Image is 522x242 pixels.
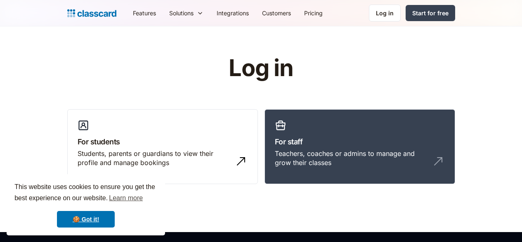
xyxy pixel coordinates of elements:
[298,4,329,22] a: Pricing
[169,9,194,17] div: Solutions
[163,4,210,22] div: Solutions
[255,4,298,22] a: Customers
[7,174,165,235] div: cookieconsent
[67,7,116,19] a: Logo
[67,109,258,184] a: For studentsStudents, parents or guardians to view their profile and manage bookings
[412,9,449,17] div: Start for free
[14,182,157,204] span: This website uses cookies to ensure you get the best experience on our website.
[130,55,392,81] h1: Log in
[369,5,401,22] a: Log in
[265,109,455,184] a: For staffTeachers, coaches or admins to manage and grow their classes
[275,149,428,168] div: Teachers, coaches or admins to manage and grow their classes
[57,211,115,228] a: dismiss cookie message
[78,149,231,168] div: Students, parents or guardians to view their profile and manage bookings
[108,192,144,204] a: learn more about cookies
[78,136,248,147] h3: For students
[126,4,163,22] a: Features
[210,4,255,22] a: Integrations
[275,136,445,147] h3: For staff
[406,5,455,21] a: Start for free
[376,9,394,17] div: Log in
